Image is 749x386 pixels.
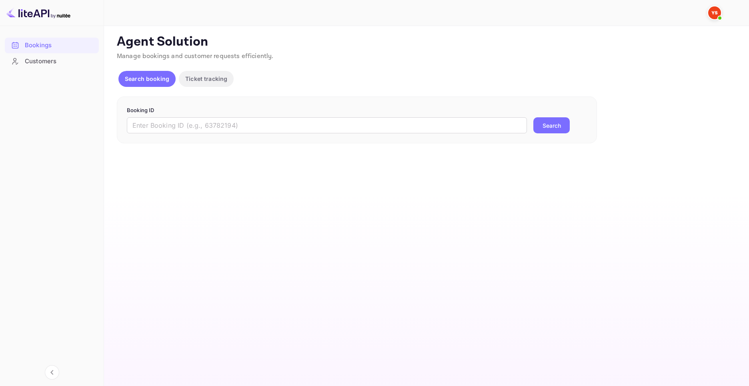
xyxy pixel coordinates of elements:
[117,34,735,50] p: Agent Solution
[6,6,70,19] img: LiteAPI logo
[45,365,59,380] button: Collapse navigation
[5,38,99,53] div: Bookings
[5,54,99,69] div: Customers
[5,54,99,68] a: Customers
[708,6,721,19] img: Yandex Support
[5,38,99,52] a: Bookings
[125,74,169,83] p: Search booking
[117,52,274,60] span: Manage bookings and customer requests efficiently.
[127,107,587,115] p: Booking ID
[25,57,95,66] div: Customers
[127,117,527,133] input: Enter Booking ID (e.g., 63782194)
[25,41,95,50] div: Bookings
[185,74,227,83] p: Ticket tracking
[533,117,570,133] button: Search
